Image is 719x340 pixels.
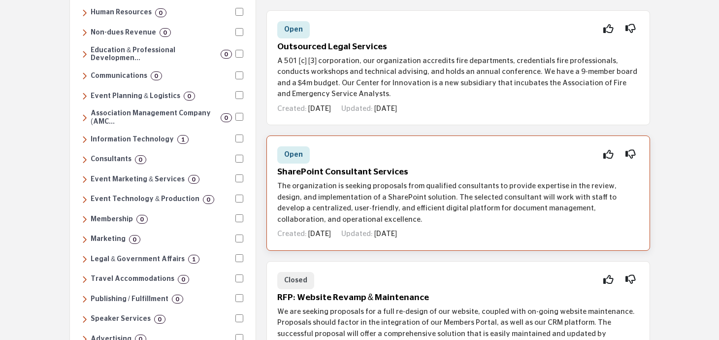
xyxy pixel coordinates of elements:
[160,28,171,37] div: 0 Results For Non-dues Revenue
[374,230,397,238] span: [DATE]
[277,56,639,100] p: A 501 [c] [3] corporation, our organization accredits fire departments, credentials fire professi...
[603,154,614,155] i: Interested
[277,167,639,177] h5: SharePoint Consultant Services
[178,275,189,284] div: 0 Results For Travel Accommodations
[91,136,174,144] h6: Technology solutions, including software, cybersecurity, cloud computing, data management, and di...
[91,155,131,164] h6: Expert guidance across various areas, including technology, marketing, leadership, finance, educa...
[91,195,199,204] h6: Technology and production services, including audiovisual solutions, registration software, mobil...
[159,9,163,16] b: 0
[91,46,217,63] h6: Training, certification, career development, and learning solutions to enhance skills, engagement...
[140,216,144,223] b: 0
[177,135,189,144] div: 1 Results For Information Technology
[188,93,191,100] b: 0
[603,279,614,280] i: Interested
[133,236,136,243] b: 0
[284,151,303,158] span: Open
[625,279,636,280] i: Not Interested
[308,230,331,238] span: [DATE]
[182,276,185,283] b: 0
[155,8,166,17] div: 0 Results For Human Resources
[235,113,243,121] input: Select Association Management Company (AMC)
[235,50,243,58] input: Select Education & Professional Development
[625,154,636,155] i: Not Interested
[235,235,243,242] input: Select Marketing
[91,109,217,126] h6: Professional management, strategic guidance, and operational support to help associations streaml...
[235,135,243,142] input: Select Information Technology
[284,26,303,33] span: Open
[277,181,639,225] p: The organization is seeking proposals from qualified consultants to provide expertise in the revi...
[284,277,307,284] span: Closed
[91,8,152,17] h6: Services and solutions for employee management, benefits, recruiting, compliance, and workforce d...
[225,51,228,58] b: 0
[235,314,243,322] input: Select Speaker Services
[308,105,331,112] span: [DATE]
[221,50,232,59] div: 0 Results For Education & Professional Development
[91,215,133,224] h6: Services and strategies for member engagement, retention, communication, and research to enhance ...
[235,254,243,262] input: Select Legal & Government Affairs
[235,28,243,36] input: Select Non-dues Revenue
[277,42,639,52] h5: Outsourced Legal Services
[341,105,373,112] span: Updated:
[91,92,180,101] h6: Event planning, venue selection, and on-site management for meetings, conferences, and tradeshows.
[155,72,158,79] b: 0
[207,196,210,203] b: 0
[184,92,195,101] div: 0 Results For Event Planning & Logistics
[235,274,243,282] input: Select Travel Accommodations
[341,230,373,238] span: Updated:
[235,214,243,222] input: Select Membership
[235,294,243,302] input: Select Publishing / Fulfillment
[235,174,243,182] input: Select Event Marketing & Services
[225,114,228,121] b: 0
[192,256,196,263] b: 1
[91,275,174,283] h6: Lodging solutions, including hotels, resorts, and corporate housing for business and leisure trav...
[176,296,179,303] b: 0
[277,230,307,238] span: Created:
[235,91,243,99] input: Select Event Planning & Logistics
[91,255,185,264] h6: Legal services, advocacy, lobbying, and government relations to support organizations in navigati...
[277,293,639,303] h5: RFP: Website Revamp & Maintenance
[235,71,243,79] input: Select Communications
[277,105,307,112] span: Created:
[139,156,142,163] b: 0
[91,315,151,323] h6: Expert speakers, coaching, and leadership development programs, along with speaker bureaus that c...
[91,235,126,243] h6: Strategies and services for audience acquisition, branding, research, and digital and direct mark...
[91,295,168,304] h6: Solutions for creating, distributing, and managing publications, directories, newsletters, and ma...
[188,255,199,264] div: 1 Results For Legal & Government Affairs
[188,175,199,184] div: 0 Results For Event Marketing & Services
[235,195,243,203] input: Select Event Technology & Production
[203,195,214,204] div: 0 Results For Event Technology & Production
[135,155,146,164] div: 0 Results For Consultants
[136,215,148,224] div: 0 Results For Membership
[235,8,243,16] input: Select Human Resources
[172,295,183,304] div: 0 Results For Publishing / Fulfillment
[235,155,243,163] input: Select Consultants
[154,315,165,324] div: 0 Results For Speaker Services
[91,29,156,37] h6: Programs like affinity partnerships, sponsorships, and other revenue-generating opportunities tha...
[374,105,397,112] span: [DATE]
[221,113,232,122] div: 0 Results For Association Management Company (AMC)
[91,175,185,184] h6: Strategic marketing, sponsorship sales, and tradeshow management services to maximize event visib...
[129,235,140,244] div: 0 Results For Marketing
[91,72,147,80] h6: Services for messaging, public relations, video production, webinars, and content management to e...
[151,71,162,80] div: 0 Results For Communications
[192,176,196,183] b: 0
[158,316,162,323] b: 0
[163,29,167,36] b: 0
[181,136,185,143] b: 1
